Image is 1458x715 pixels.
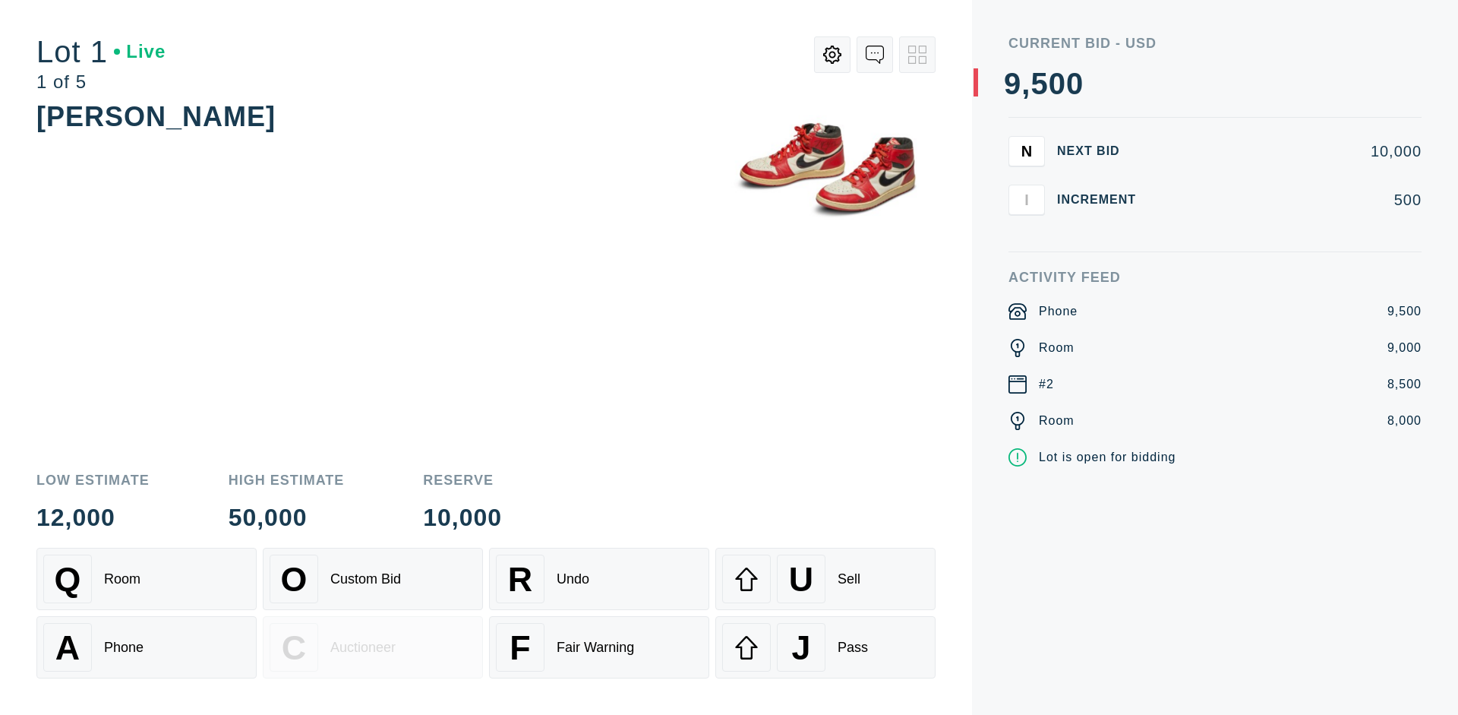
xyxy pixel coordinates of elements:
span: I [1024,191,1029,208]
div: Custom Bid [330,571,401,587]
div: 9,500 [1387,302,1422,321]
div: 8,500 [1387,375,1422,394]
div: Sell [838,571,860,587]
span: Q [55,560,81,599]
div: Live [114,43,166,61]
div: Pass [838,640,868,656]
button: N [1008,136,1045,166]
span: O [281,560,308,599]
div: [PERSON_NAME] [36,101,276,132]
button: I [1008,185,1045,215]
div: #2 [1039,375,1054,394]
span: N [1021,142,1032,160]
span: J [791,628,810,667]
div: High Estimate [229,473,345,487]
div: 1 of 5 [36,73,166,91]
span: F [510,628,530,667]
div: Phone [104,640,144,656]
span: A [55,628,80,667]
button: OCustom Bid [263,548,483,610]
div: Lot is open for bidding [1039,448,1176,467]
div: 12,000 [36,505,150,530]
div: Undo [557,571,589,587]
div: 5 [1030,68,1048,99]
button: RUndo [489,548,709,610]
div: 9 [1004,68,1021,99]
button: QRoom [36,548,257,610]
div: 10,000 [423,505,502,530]
button: JPass [715,616,936,679]
span: C [282,628,306,667]
span: R [508,560,532,599]
div: Reserve [423,473,502,487]
div: Next Bid [1057,145,1148,157]
div: 500 [1160,192,1422,207]
button: CAuctioneer [263,616,483,679]
div: 0 [1049,68,1066,99]
button: FFair Warning [489,616,709,679]
div: , [1021,68,1030,372]
div: 50,000 [229,505,345,530]
div: Current Bid - USD [1008,36,1422,50]
div: Room [104,571,140,587]
div: 9,000 [1387,339,1422,357]
div: Low Estimate [36,473,150,487]
button: USell [715,548,936,610]
div: Activity Feed [1008,270,1422,284]
div: 0 [1066,68,1084,99]
span: U [789,560,813,599]
div: Room [1039,412,1075,430]
div: Phone [1039,302,1078,321]
div: Fair Warning [557,640,634,656]
div: Lot 1 [36,36,166,67]
div: 8,000 [1387,412,1422,430]
button: APhone [36,616,257,679]
div: Room [1039,339,1075,357]
div: 10,000 [1160,144,1422,159]
div: Auctioneer [330,640,396,656]
div: Increment [1057,194,1148,206]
